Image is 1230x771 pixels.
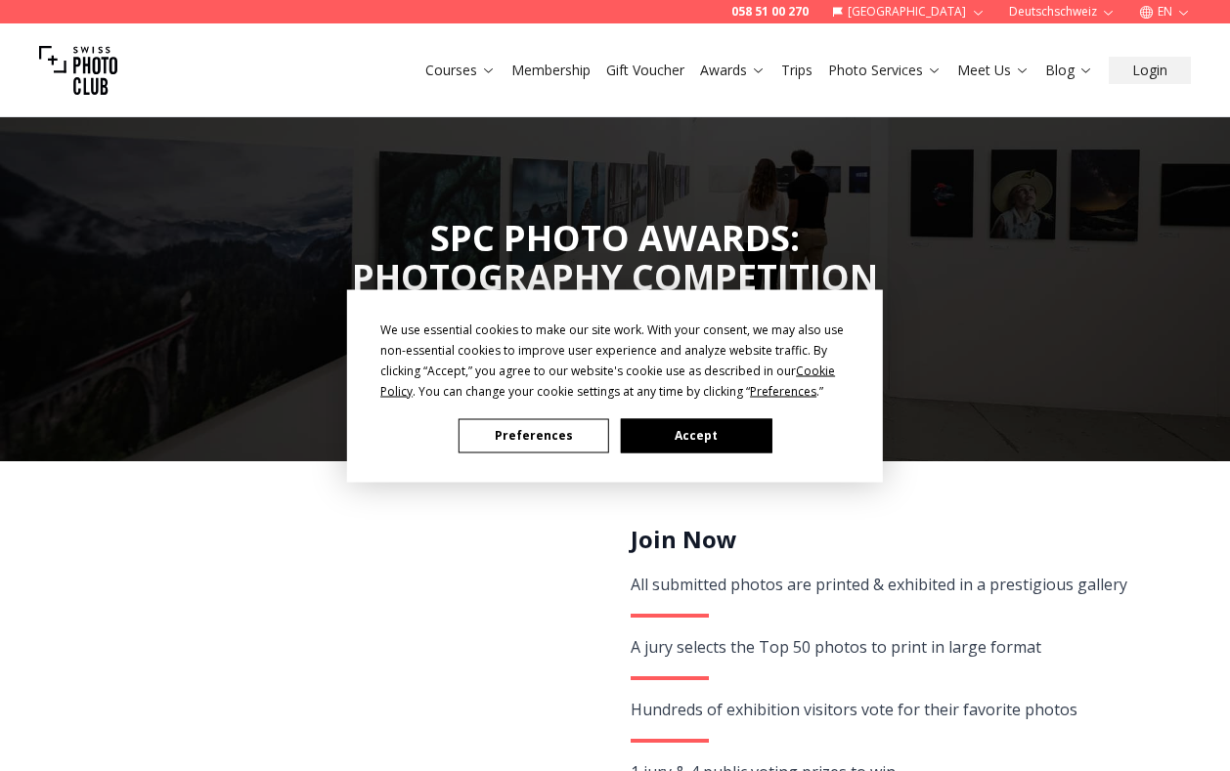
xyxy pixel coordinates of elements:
button: Accept [621,418,771,452]
button: Preferences [459,418,609,452]
div: Cookie Consent Prompt [347,289,883,482]
span: Preferences [750,382,816,399]
span: Cookie Policy [380,362,835,399]
div: We use essential cookies to make our site work. With your consent, we may also use non-essential ... [380,319,850,401]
